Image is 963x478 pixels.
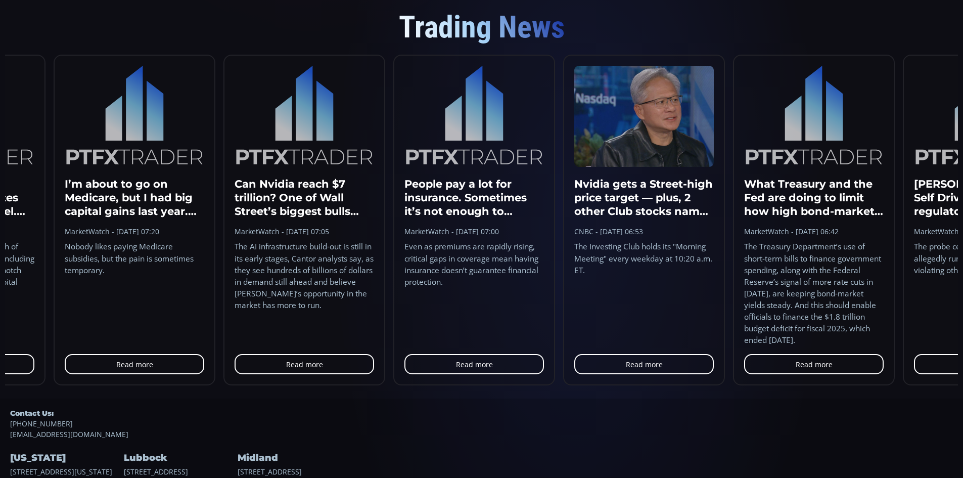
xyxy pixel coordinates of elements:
div: Toggle Percentage [642,438,656,457]
div: Volume [33,36,55,44]
h4: [US_STATE] [10,450,121,466]
h3: I’m about to go on Medicare, but I had big capital gains last year. How long will I be stuck payi... [65,177,204,219]
span: 17:00:13 (UTC) [580,444,629,452]
div: The AI infrastructure build-out is still in its early stages, Cantor analysts say, as they see hu... [235,241,374,311]
img: 108209276-1759927200293-Jensen3.jpg [574,66,714,167]
a: Read more [235,354,374,374]
div: Even as premiums are rapidly rising, critical gaps in coverage mean having insurance doesn’t guar... [404,241,544,287]
div: log [660,444,669,452]
img: logo.c86ae0b5.svg [65,66,204,167]
div: 1d [114,444,122,452]
h3: Nvidia gets a Street-high price target — plus, 2 other Club stocks named buys ahead of earnings [574,177,714,219]
div: [STREET_ADDRESS] [238,440,349,477]
div: Nobody likes paying Medicare subsidies, but the pain is sometimes temporary. [65,241,204,276]
h3: People pay a lot for insurance. Sometimes it’s not enough to protect them from disaster. [404,177,544,219]
div: Compare [136,6,165,14]
div: Bitcoin [65,23,96,32]
div: L [200,25,204,32]
a: [PHONE_NUMBER] [10,418,953,429]
h5: Contact Us: [10,409,953,418]
h4: Lubbock [124,450,235,466]
div:  [9,135,17,145]
div: 1D [49,23,65,32]
div: −3347.70 (−2.71%) [277,25,333,32]
div: [EMAIL_ADDRESS][DOMAIN_NAME] [10,409,953,439]
div: 5y [36,444,44,452]
div: 5d [100,444,108,452]
div: Market open [103,23,112,32]
div: Toggle Log Scale [656,438,673,457]
div: The Investing Club holds its "Morning Meeting" every weekday at 10:20 a.m. ET. [574,241,714,276]
div: O [120,25,126,32]
div: 1y [51,444,59,452]
img: logo.c86ae0b5.svg [744,66,884,167]
div: 119651.47 [204,25,235,32]
h3: Can Nvidia reach $7 trillion? One of Wall Street’s biggest bulls now thinks so. [235,177,374,219]
a: Read more [65,354,204,374]
div: 119958.30 [243,25,274,32]
a: Read more [744,354,884,374]
div: auto [676,444,690,452]
div: CNBC - [DATE] 06:53 [574,226,714,237]
div: D [86,6,91,14]
div: [STREET_ADDRESS][US_STATE] [10,440,121,477]
div: MarketWatch - [DATE] 07:20 [65,226,204,237]
div: 1m [82,444,92,452]
a: Read more [574,354,714,374]
span: Trading News [399,9,565,45]
div: BTC [33,23,49,32]
div: The Treasury Department’s use of short-term bills to finance government spending, along with the ... [744,241,884,346]
a: Read more [404,354,544,374]
div: C [238,25,243,32]
button: 17:00:13 (UTC) [577,438,632,457]
div: MarketWatch - [DATE] 07:05 [235,226,374,237]
div: 123762.94 [165,25,196,32]
div: Go to [135,438,152,457]
div: 15.936K [59,36,83,44]
h3: What Treasury and the Fed are doing to limit how high bond-market yields can go [744,177,884,219]
div: Hide Drawings Toolbar [23,414,28,428]
div: 123306.01 [126,25,157,32]
img: logo.c86ae0b5.svg [235,66,374,167]
div: MarketWatch - [DATE] 06:42 [744,226,884,237]
div: Indicators [189,6,219,14]
div: H [160,25,165,32]
img: logo.c86ae0b5.svg [404,66,544,167]
h4: Midland [238,450,349,466]
div: [STREET_ADDRESS] [124,440,235,477]
div: 3m [66,444,75,452]
div: MarketWatch - [DATE] 07:00 [404,226,544,237]
div: Toggle Auto Scale [673,438,694,457]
